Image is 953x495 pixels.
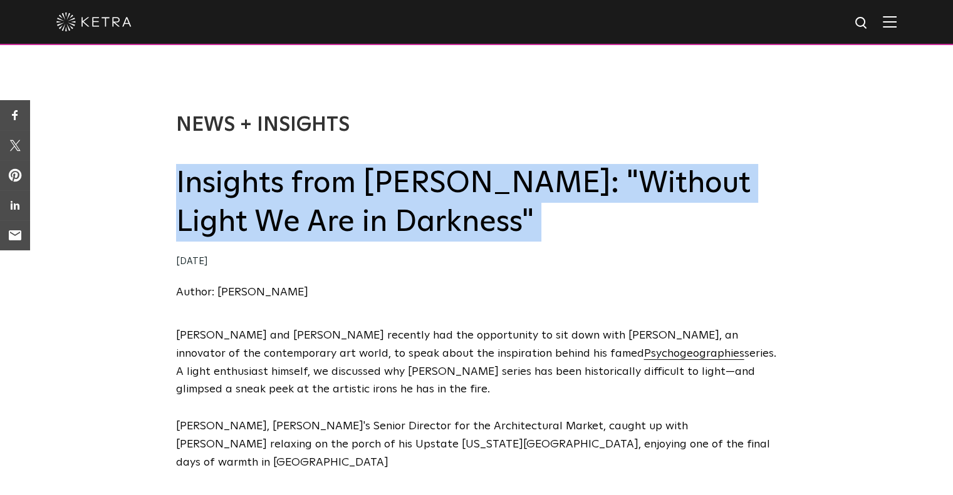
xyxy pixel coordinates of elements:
span: [PERSON_NAME], [PERSON_NAME]'s Senior Director for the Architectural Market, caught up with [PERS... [176,421,770,468]
a: Author: [PERSON_NAME] [176,287,308,298]
a: News + Insights [176,115,350,135]
span: series. A light enthusiast himself, we discussed why [PERSON_NAME] series has been historically d... [176,348,776,395]
div: [DATE] [176,253,778,271]
img: Hamburger%20Nav.svg [883,16,897,28]
h2: Insights from [PERSON_NAME]: "Without Light We Are in Darkness" [176,164,778,242]
img: ketra-logo-2019-white [56,13,132,31]
a: Psychogeographies [644,348,744,359]
span: [PERSON_NAME] and [PERSON_NAME] recently had the opportunity to sit down with [PERSON_NAME], an i... [176,330,738,359]
img: search icon [854,16,870,31]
